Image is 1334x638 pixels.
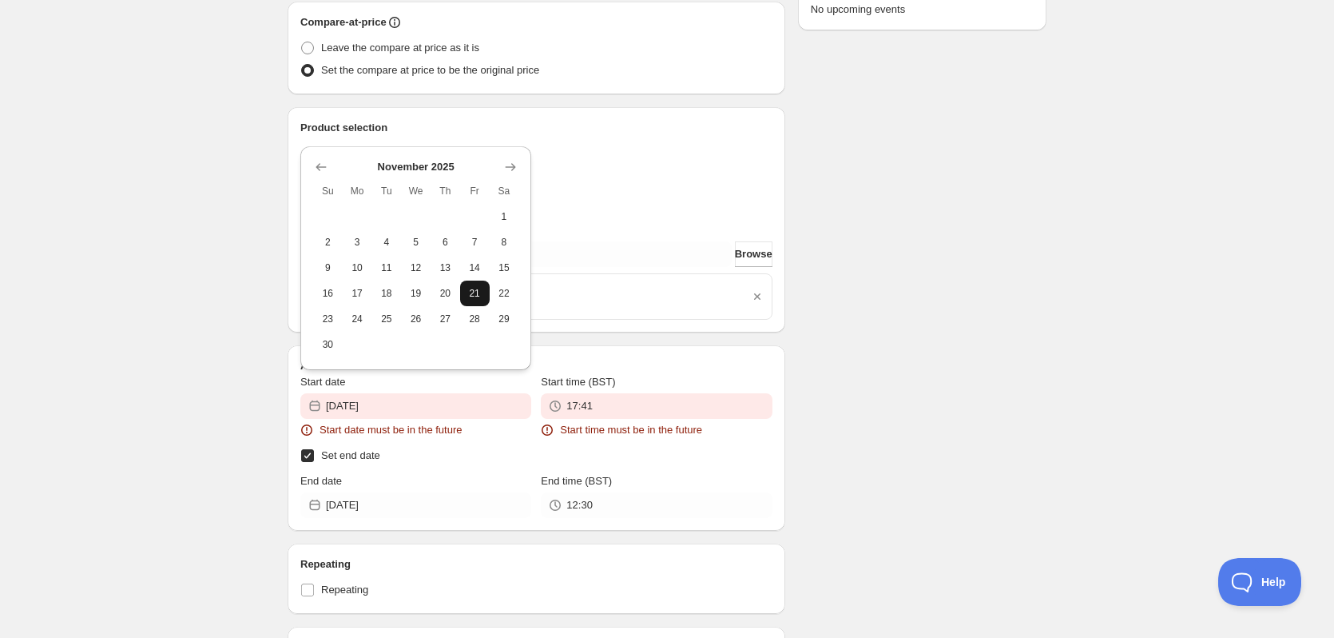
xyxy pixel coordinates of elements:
th: Sunday [313,178,343,204]
button: Thursday November 13 2025 [431,255,460,281]
span: 30 [320,338,336,351]
span: Start date must be in the future [320,422,463,438]
span: Browse [735,246,772,262]
button: Friday November 14 2025 [460,255,490,281]
th: Friday [460,178,490,204]
span: 24 [349,313,366,325]
span: 28 [467,313,483,325]
button: Friday November 21 2025 [460,281,490,306]
span: 10 [349,261,366,274]
th: Thursday [431,178,460,204]
th: Wednesday [401,178,431,204]
button: Sunday November 23 2025 [313,306,343,332]
span: Fr [467,185,483,197]
span: Leave the compare at price as it is [321,42,479,54]
span: Start date [300,376,345,388]
button: Monday November 10 2025 [343,255,372,281]
span: End date [300,475,342,487]
span: 5 [407,236,424,249]
button: Show next month, December 2025 [499,156,522,178]
button: Sunday November 9 2025 [313,255,343,281]
button: Thursday November 20 2025 [431,281,460,306]
button: Monday November 17 2025 [343,281,372,306]
button: Sunday November 16 2025 [313,281,343,306]
button: Saturday November 29 2025 [490,306,519,332]
span: Tu [379,185,395,197]
span: 25 [379,313,395,325]
th: Monday [343,178,372,204]
button: Wednesday November 19 2025 [401,281,431,306]
button: Tuesday November 11 2025 [372,255,402,281]
span: 27 [437,313,454,325]
button: Wednesday November 5 2025 [401,229,431,255]
span: 17 [349,287,366,300]
span: 4 [379,236,395,249]
span: End time (BST) [541,475,612,487]
button: Monday November 24 2025 [343,306,372,332]
span: 14 [467,261,483,274]
button: Saturday November 15 2025 [490,255,519,281]
button: Saturday November 8 2025 [490,229,519,255]
span: 12 [407,261,424,274]
button: Sunday November 2 2025 [313,229,343,255]
span: 20 [437,287,454,300]
th: Tuesday [372,178,402,204]
button: Wednesday November 12 2025 [401,255,431,281]
span: Repeating [321,584,368,596]
iframe: Toggle Customer Support [1218,558,1302,606]
span: 7 [467,236,483,249]
span: Set end date [321,449,380,461]
span: 16 [320,287,336,300]
span: 2 [320,236,336,249]
span: Mo [349,185,366,197]
button: Browse [735,241,772,267]
span: 21 [467,287,483,300]
span: 1 [496,210,513,223]
span: 18 [379,287,395,300]
p: No upcoming events [811,2,1034,18]
button: Tuesday November 18 2025 [372,281,402,306]
button: Saturday November 22 2025 [490,281,519,306]
h2: Repeating [300,556,772,572]
span: 23 [320,313,336,325]
button: Wednesday November 26 2025 [401,306,431,332]
span: We [407,185,424,197]
button: Sunday November 30 2025 [313,332,343,357]
span: Start time must be in the future [560,422,702,438]
h2: Product selection [300,120,772,136]
th: Saturday [490,178,519,204]
button: Tuesday November 4 2025 [372,229,402,255]
button: Friday November 28 2025 [460,306,490,332]
span: Start time (BST) [541,376,615,388]
span: 3 [349,236,366,249]
button: Friday November 7 2025 [460,229,490,255]
button: Monday November 3 2025 [343,229,372,255]
span: Su [320,185,336,197]
span: 11 [379,261,395,274]
span: 29 [496,313,513,325]
span: 15 [496,261,513,274]
span: 26 [407,313,424,325]
span: 6 [437,236,454,249]
button: Thursday November 27 2025 [431,306,460,332]
button: Thursday November 6 2025 [431,229,460,255]
span: 22 [496,287,513,300]
a: Bears [352,289,736,305]
button: Saturday November 1 2025 [490,204,519,229]
span: 19 [407,287,424,300]
span: Set the compare at price to be the original price [321,64,539,76]
span: Th [437,185,454,197]
span: 13 [437,261,454,274]
h2: Compare-at-price [300,14,387,30]
button: Show previous month, October 2025 [310,156,332,178]
span: 8 [496,236,513,249]
h2: Active dates [300,358,772,374]
span: 9 [320,261,336,274]
span: Sa [496,185,513,197]
button: Tuesday November 25 2025 [372,306,402,332]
